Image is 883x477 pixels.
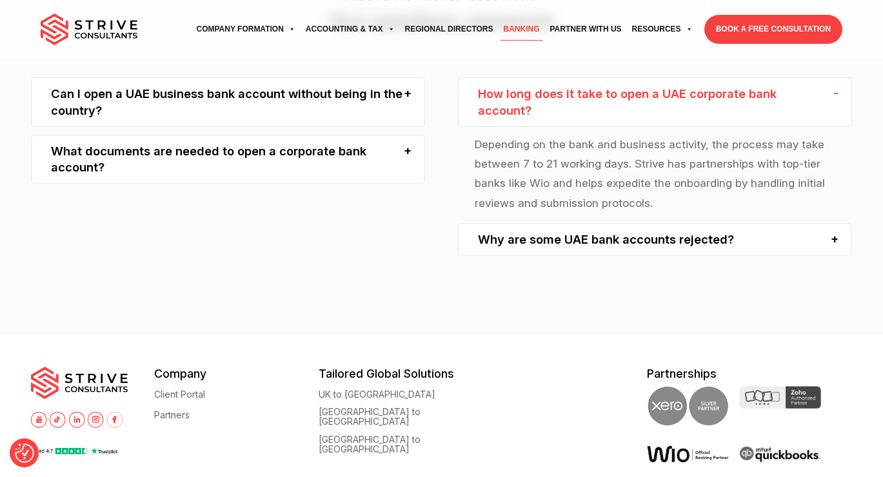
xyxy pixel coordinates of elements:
a: [GEOGRAPHIC_DATA] to [GEOGRAPHIC_DATA] [319,434,483,454]
div: What documents are needed to open a corporate bank account? [31,135,425,184]
a: Resources [627,12,698,47]
img: main-logo.svg [31,367,128,399]
h5: Company [154,367,319,380]
img: Zoho Partner [739,386,821,409]
a: Partners [154,410,190,420]
img: intuit quickbooks [739,445,821,463]
a: Regional Directors [400,12,499,47]
a: UK to [GEOGRAPHIC_DATA] [319,389,435,399]
button: Consent Preferences [15,443,34,463]
a: Partner with Us [545,12,627,47]
div: How long does it take to open a UAE corporate bank account? [458,77,852,127]
a: [GEOGRAPHIC_DATA] to [GEOGRAPHIC_DATA] [319,407,483,427]
h5: Tailored Global Solutions [319,367,483,380]
div: Can I open a UAE business bank account without being in the country? [31,77,425,127]
a: Client Portal [154,389,205,399]
p: Depending on the bank and business activity, the process may take between 7 to 21 working days. S... [475,135,835,213]
img: main-logo.svg [41,14,137,46]
a: BOOK A FREE CONSULTATION [704,15,842,44]
a: Banking [499,12,545,47]
img: Revisit consent button [15,443,34,463]
a: Accounting & Tax [301,12,400,47]
img: Wio Offical Banking Partner [647,445,729,463]
a: Company Formation [191,12,300,47]
div: Why are some UAE bank accounts rejected? [458,223,852,256]
h5: Partnerships [647,367,852,380]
